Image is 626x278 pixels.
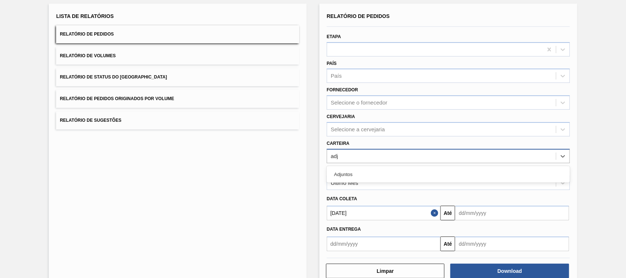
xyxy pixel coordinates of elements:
[56,47,299,65] button: Relatório de Volumes
[56,111,299,129] button: Relatório de Sugestões
[60,74,167,80] span: Relatório de Status do [GEOGRAPHIC_DATA]
[455,237,569,251] input: dd/mm/yyyy
[60,96,174,101] span: Relatório de Pedidos Originados por Volume
[327,34,341,39] label: Etapa
[56,25,299,43] button: Relatório de Pedidos
[440,206,455,220] button: Até
[455,206,569,220] input: dd/mm/yyyy
[327,168,570,181] div: Adjuntos
[431,206,440,220] button: Close
[327,227,361,232] span: Data entrega
[331,73,342,79] div: País
[331,100,387,106] div: Selecione o fornecedor
[331,126,385,132] div: Selecione a cervejaria
[327,206,440,220] input: dd/mm/yyyy
[60,118,121,123] span: Relatório de Sugestões
[327,87,358,92] label: Fornecedor
[327,13,390,19] span: Relatório de Pedidos
[327,237,440,251] input: dd/mm/yyyy
[327,61,337,66] label: País
[327,141,349,146] label: Carteira
[56,90,299,108] button: Relatório de Pedidos Originados por Volume
[327,114,355,119] label: Cervejaria
[331,180,358,186] div: Último Mês
[440,237,455,251] button: Até
[56,68,299,86] button: Relatório de Status do [GEOGRAPHIC_DATA]
[327,196,357,201] span: Data coleta
[60,32,114,37] span: Relatório de Pedidos
[56,13,114,19] span: Lista de Relatórios
[60,53,116,58] span: Relatório de Volumes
